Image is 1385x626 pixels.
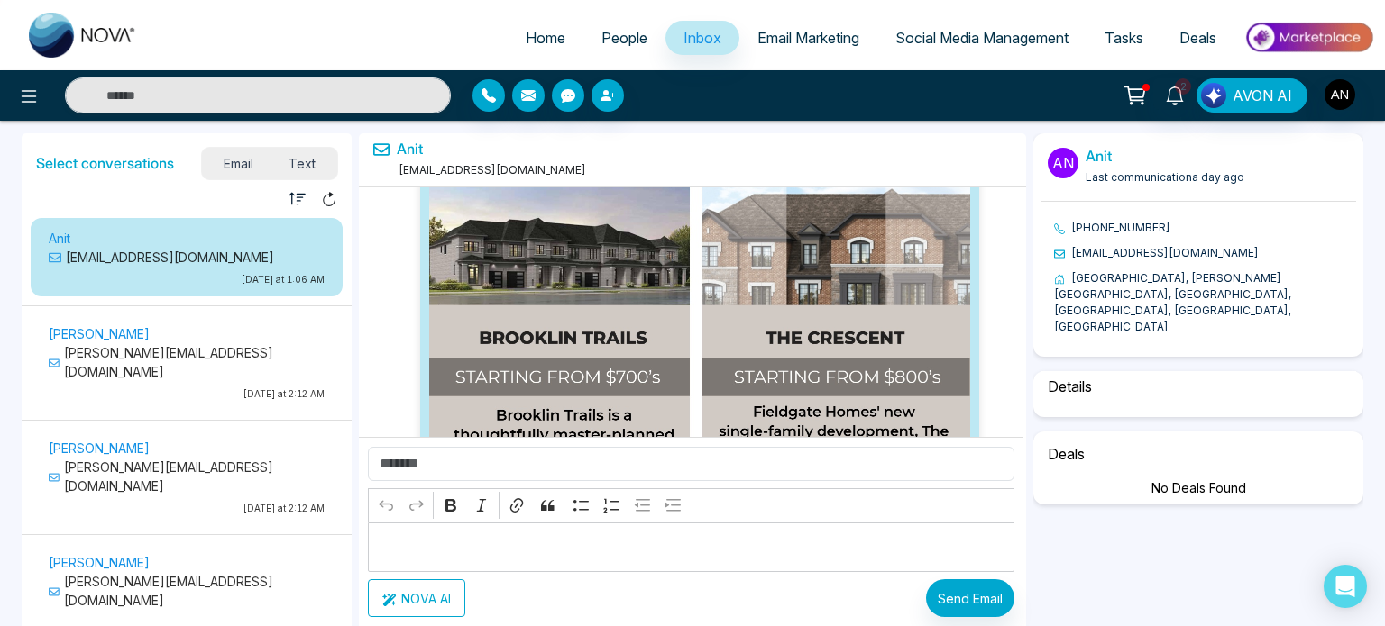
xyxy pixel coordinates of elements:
span: AVON AI [1233,85,1292,106]
a: People [583,21,665,55]
li: [PHONE_NUMBER] [1054,220,1356,236]
h5: Select conversations [36,155,174,172]
span: Last communication a day ago [1086,170,1244,184]
p: [EMAIL_ADDRESS][DOMAIN_NAME] [49,248,325,267]
span: 2 [1175,78,1191,95]
a: Tasks [1087,21,1161,55]
li: [EMAIL_ADDRESS][DOMAIN_NAME] [1054,245,1356,261]
img: User Avatar [1325,79,1355,110]
p: [PERSON_NAME] [49,324,325,343]
a: Anit [397,141,423,158]
button: AVON AI [1197,78,1307,113]
span: [EMAIL_ADDRESS][DOMAIN_NAME] [395,163,586,177]
a: Home [508,21,583,55]
a: Social Media Management [877,21,1087,55]
a: Email Marketing [739,21,877,55]
span: Email [206,151,271,176]
img: Market-place.gif [1243,17,1374,58]
div: Open Intercom Messenger [1324,565,1367,608]
a: Anit [1086,147,1112,165]
a: Deals [1161,21,1234,55]
p: [PERSON_NAME][EMAIL_ADDRESS][DOMAIN_NAME] [49,343,325,381]
li: [GEOGRAPHIC_DATA], [PERSON_NAME][GEOGRAPHIC_DATA], [GEOGRAPHIC_DATA], [GEOGRAPHIC_DATA], [GEOGRAP... [1054,270,1356,335]
span: Deals [1179,29,1216,47]
div: Editor toolbar [368,488,1014,523]
span: Email Marketing [757,29,859,47]
span: Text [271,151,335,176]
span: Home [526,29,565,47]
p: [PERSON_NAME] [49,439,325,458]
div: No Deals Found [1041,478,1356,497]
h6: Deals [1041,439,1356,470]
p: [PERSON_NAME][EMAIL_ADDRESS][DOMAIN_NAME] [49,458,325,495]
span: Tasks [1105,29,1143,47]
span: Social Media Management [895,29,1069,47]
p: [DATE] at 2:12 AM [49,502,325,515]
p: An [1048,148,1078,178]
button: Send Email [926,579,1014,617]
span: People [601,29,647,47]
span: Inbox [683,29,721,47]
img: Lead Flow [1201,83,1226,108]
img: Nova CRM Logo [29,13,137,58]
p: [DATE] at 2:12 AM [49,387,325,401]
div: Editor editing area: main [368,522,1014,572]
p: [DATE] at 1:06 AM [49,273,325,286]
p: [PERSON_NAME][EMAIL_ADDRESS][DOMAIN_NAME] [49,572,325,610]
p: [PERSON_NAME] [49,553,325,572]
p: Anit [49,229,325,248]
a: 2 [1153,78,1197,110]
a: Inbox [665,21,739,55]
h6: Details [1041,371,1356,403]
button: NOVA AI [368,579,465,617]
